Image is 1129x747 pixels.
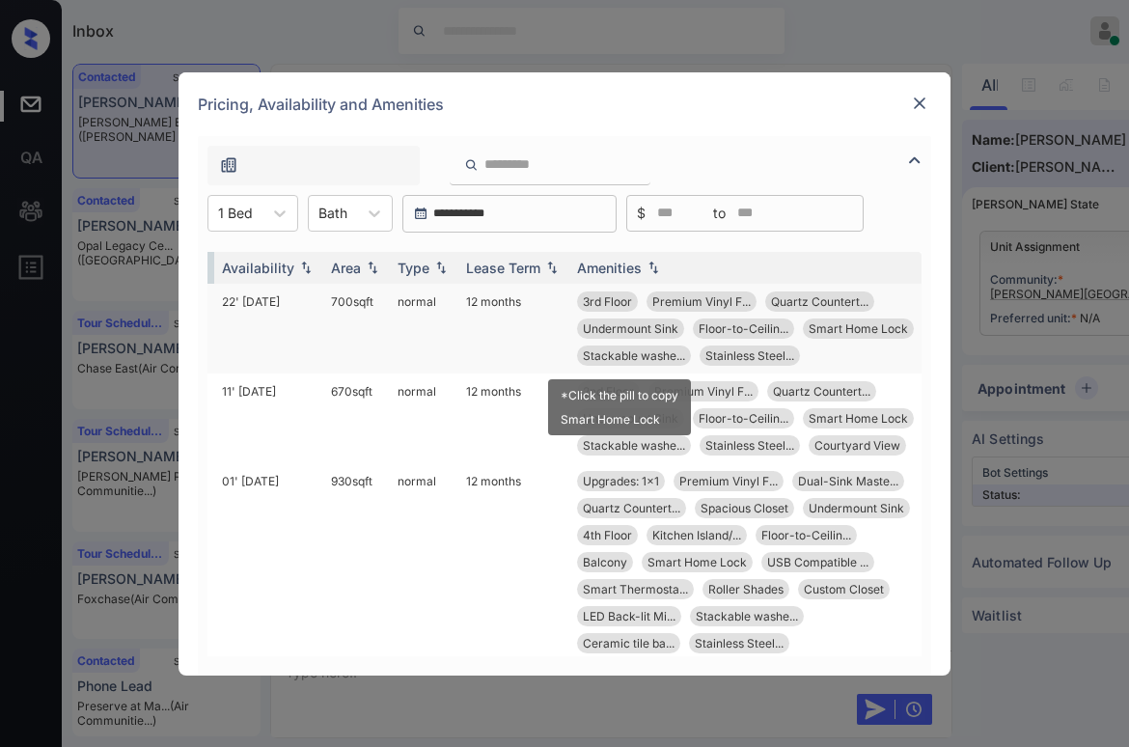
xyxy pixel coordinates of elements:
[458,463,569,661] td: 12 months
[458,284,569,373] td: 12 months
[654,384,753,399] span: Premium Vinyl F...
[652,528,741,542] span: Kitchen Island/...
[363,261,382,274] img: sorting
[583,582,688,596] span: Smart Thermosta...
[903,149,926,172] img: icon-zuma
[390,373,458,463] td: normal
[583,348,685,363] span: Stackable washe...
[696,609,798,623] span: Stackable washe...
[398,260,429,276] div: Type
[583,474,659,488] span: Upgrades: 1x1
[583,294,632,309] span: 3rd Floor
[561,388,678,402] div: *Click the pill to copy
[773,384,870,399] span: Quartz Countert...
[577,260,642,276] div: Amenities
[464,156,479,174] img: icon-zuma
[767,555,868,569] span: USB Compatible ...
[699,321,788,336] span: Floor-to-Ceilin...
[699,411,788,426] span: Floor-to-Ceilin...
[804,582,884,596] span: Custom Closet
[323,284,390,373] td: 700 sqft
[708,582,784,596] span: Roller Shades
[814,438,900,453] span: Courtyard View
[910,94,929,113] img: close
[466,260,540,276] div: Lease Term
[583,321,678,336] span: Undermount Sink
[431,261,451,274] img: sorting
[323,463,390,661] td: 930 sqft
[679,474,778,488] span: Premium Vinyl F...
[561,412,678,427] div: Smart Home Lock
[458,373,569,463] td: 12 months
[222,260,294,276] div: Availability
[761,528,851,542] span: Floor-to-Ceilin...
[652,294,751,309] span: Premium Vinyl F...
[647,555,747,569] span: Smart Home Lock
[583,528,632,542] span: 4th Floor
[705,348,794,363] span: Stainless Steel...
[542,261,562,274] img: sorting
[809,411,908,426] span: Smart Home Lock
[179,72,950,136] div: Pricing, Availability and Amenities
[644,261,663,274] img: sorting
[296,261,316,274] img: sorting
[214,284,323,373] td: 22' [DATE]
[323,373,390,463] td: 670 sqft
[701,501,788,515] span: Spacious Closet
[809,501,904,515] span: Undermount Sink
[771,294,868,309] span: Quartz Countert...
[798,474,898,488] span: Dual-Sink Maste...
[583,438,685,453] span: Stackable washe...
[390,463,458,661] td: normal
[219,155,238,175] img: icon-zuma
[331,260,361,276] div: Area
[214,373,323,463] td: 11' [DATE]
[583,555,627,569] span: Balcony
[583,609,675,623] span: LED Back-lit Mi...
[583,636,675,650] span: Ceramic tile ba...
[705,438,794,453] span: Stainless Steel...
[390,284,458,373] td: normal
[583,501,680,515] span: Quartz Countert...
[637,203,646,224] span: $
[695,636,784,650] span: Stainless Steel...
[713,203,726,224] span: to
[809,321,908,336] span: Smart Home Lock
[214,463,323,661] td: 01' [DATE]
